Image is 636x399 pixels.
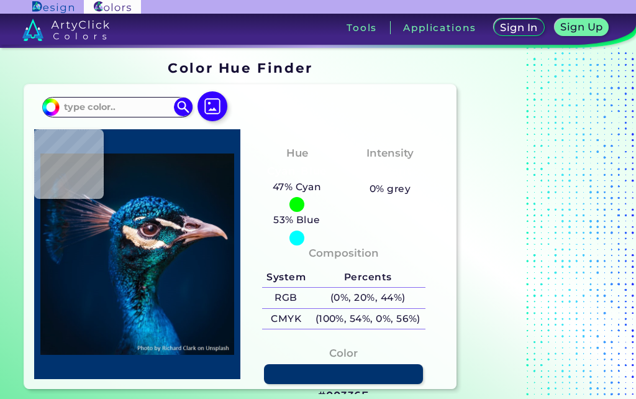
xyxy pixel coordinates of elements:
img: icon search [174,98,193,116]
h5: Sign Up [562,22,601,32]
h5: System [262,267,311,288]
h5: 0% grey [370,181,411,197]
img: ArtyClick Design logo [32,1,74,13]
h4: Composition [309,244,379,262]
a: Sign Up [557,20,606,35]
h3: Tools [347,23,377,32]
h5: Percents [311,267,425,288]
img: icon picture [198,91,227,121]
img: logo_artyclick_colors_white.svg [22,19,110,41]
h4: Color [329,344,358,362]
h4: Hue [286,144,308,162]
h5: 47% Cyan [268,179,326,195]
h5: (0%, 20%, 44%) [311,288,425,308]
h5: RGB [262,288,311,308]
a: Sign In [496,20,542,35]
h5: (100%, 54%, 0%, 56%) [311,309,425,329]
h5: CMYK [262,309,311,329]
h1: Color Hue Finder [168,58,312,77]
h3: Vibrant [363,164,417,179]
h4: Intensity [366,144,414,162]
input: type color.. [60,99,175,116]
img: img_pavlin.jpg [40,135,234,372]
h3: Applications [403,23,476,32]
h3: Cyan-Blue [261,164,332,179]
h5: 53% Blue [268,212,325,228]
h5: Sign In [502,23,535,32]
